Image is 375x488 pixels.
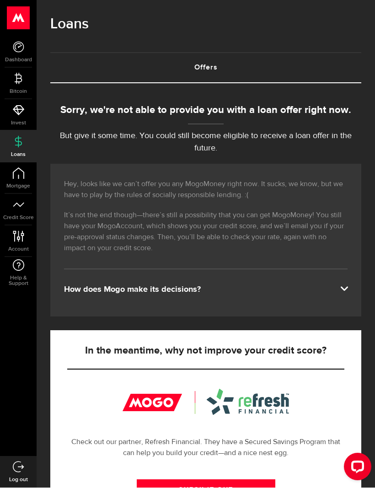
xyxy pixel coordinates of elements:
p: Check out our partner, Refresh Financial. They have a Secured Savings Program that can help you b... [67,437,344,459]
h1: Loans [50,13,361,37]
p: Hey, looks like we can’t offer you any MogoMoney right now. It sucks, we know, but we have to pla... [64,179,348,201]
ul: Tabs Navigation [50,53,361,84]
div: How does Mogo make its decisions? [64,284,348,295]
div: Sorry, we're not able to provide you with a loan offer right now. [50,103,361,118]
a: Offers [50,54,361,83]
p: But give it some time. You could still become eligible to receive a loan offer in the future. [50,130,361,155]
h5: In the meantime, why not improve your credit score? [67,346,344,357]
p: It’s not the end though—there’s still a possibility that you can get MogoMoney! You still have yo... [64,210,348,254]
iframe: LiveChat chat widget [337,450,375,488]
